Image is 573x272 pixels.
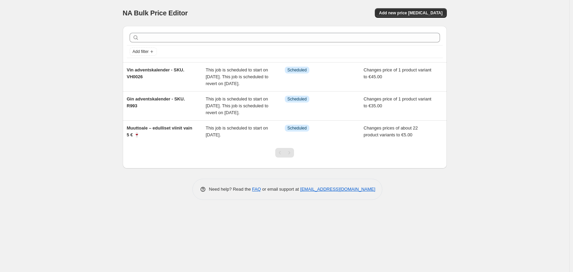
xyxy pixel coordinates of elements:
button: Add new price [MEDICAL_DATA] [375,8,446,18]
span: Changes price of 1 product variant to €45.00 [364,67,431,79]
a: [EMAIL_ADDRESS][DOMAIN_NAME] [300,187,375,192]
span: This job is scheduled to start on [DATE]. This job is scheduled to revert on [DATE]. [206,67,268,86]
span: Scheduled [288,67,307,73]
span: Muuttoale – edulliset viinit vain 5 € 🍷 [127,125,192,137]
span: or email support at [261,187,300,192]
span: Changes prices of about 22 product variants to €5.00 [364,125,418,137]
span: Changes price of 1 product variant to €35.00 [364,96,431,108]
nav: Pagination [275,148,294,158]
span: This job is scheduled to start on [DATE]. [206,125,268,137]
span: Vin adventskalender - SKU. VH0026 [127,67,185,79]
span: NA Bulk Price Editor [123,9,188,17]
button: Add filter [130,47,157,56]
span: Add new price [MEDICAL_DATA] [379,10,442,16]
span: Scheduled [288,96,307,102]
a: FAQ [252,187,261,192]
span: Scheduled [288,125,307,131]
span: Add filter [133,49,149,54]
span: Gin adventskalender - SKU. R993 [127,96,185,108]
span: This job is scheduled to start on [DATE]. This job is scheduled to revert on [DATE]. [206,96,268,115]
span: Need help? Read the [209,187,252,192]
